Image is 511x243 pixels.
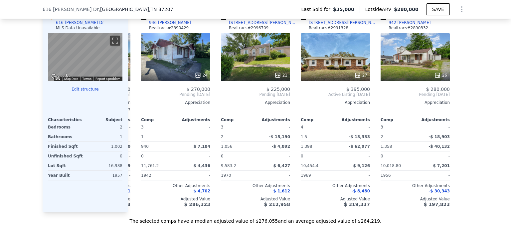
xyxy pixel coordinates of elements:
[149,25,189,31] div: Realtracs # 2890429
[455,3,468,16] button: Show Options
[141,117,176,122] div: Comp
[426,87,450,92] span: $ 280,000
[353,163,370,168] span: $ 9,126
[176,117,210,122] div: Adjustments
[301,100,370,105] div: Appreciation
[177,122,210,132] div: -
[354,72,367,79] div: 27
[86,151,122,161] div: 0
[221,132,254,141] div: 2
[221,144,232,149] span: 1,056
[428,134,450,139] span: -$ 18,903
[64,77,78,81] button: Map Data
[301,92,370,97] span: Active Listing [DATE]
[428,144,450,149] span: -$ 40,132
[309,25,348,31] div: Realtracs # 2991328
[264,202,290,207] span: $ 212,958
[417,171,450,180] div: -
[56,20,104,25] div: 616 [PERSON_NAME] Dr
[273,163,290,168] span: $ 6,427
[381,154,383,158] span: 0
[301,132,334,141] div: 1.5
[381,20,430,25] a: 942 [PERSON_NAME]
[98,6,173,13] span: , [GEOGRAPHIC_DATA]
[48,87,122,92] button: Edit structure
[86,171,122,180] div: 1957
[381,117,415,122] div: Comp
[56,25,100,31] div: MLS Data Unavailable
[184,202,210,207] span: $ 286,323
[110,36,120,46] button: Toggle fullscreen view
[301,154,303,158] span: 0
[301,163,318,168] span: 10,454.4
[352,189,370,193] span: -$ 8,480
[141,171,174,180] div: 1942
[394,7,419,12] span: $280,000
[389,20,430,25] div: 942 [PERSON_NAME]
[272,144,290,149] span: -$ 4,892
[48,33,122,81] div: Street View
[48,151,84,161] div: Unfinished Sqft
[301,196,370,202] div: Adjusted Value
[301,144,312,149] span: 1,398
[221,154,224,158] span: 0
[381,144,392,149] span: 1,358
[301,183,370,188] div: Other Adjustments
[301,20,378,25] a: [STREET_ADDRESS][PERSON_NAME]
[221,171,254,180] div: 1970
[48,171,84,180] div: Year Built
[274,72,287,79] div: 21
[194,163,210,168] span: $ 4,436
[257,151,290,161] div: -
[86,161,122,170] div: 16,988
[301,171,334,180] div: 1969
[48,161,84,170] div: Lot Sqft
[221,125,224,129] span: 3
[301,105,370,115] div: -
[434,72,447,79] div: 26
[48,117,85,122] div: Characteristics
[221,117,255,122] div: Comp
[187,87,210,92] span: $ 270,000
[415,117,450,122] div: Adjustments
[349,134,370,139] span: -$ 13,333
[381,183,450,188] div: Other Adjustments
[48,132,84,141] div: Bathrooms
[221,105,290,115] div: -
[141,196,210,202] div: Adjusted Value
[349,144,370,149] span: -$ 62,977
[149,20,191,25] div: 946 [PERSON_NAME]
[43,6,98,13] span: 616 [PERSON_NAME] Dr
[301,6,333,13] span: Last Sold for
[48,33,122,81] div: Map
[381,125,383,129] span: 3
[86,122,122,132] div: 2
[195,72,208,79] div: 24
[221,163,236,168] span: 9,583.2
[141,125,144,129] span: 3
[433,163,450,168] span: $ 7,201
[141,20,191,25] a: 946 [PERSON_NAME]
[335,117,370,122] div: Adjustments
[177,132,210,141] div: -
[194,189,210,193] span: $ 4,702
[381,171,414,180] div: 1956
[141,163,159,168] span: 11,761.2
[221,100,290,105] div: Appreciation
[301,125,303,129] span: 4
[417,151,450,161] div: -
[50,73,72,81] img: Google
[82,77,91,81] a: Terms (opens in new tab)
[426,3,450,15] button: SAVE
[257,122,290,132] div: -
[221,183,290,188] div: Other Adjustments
[381,100,450,105] div: Appreciation
[149,7,173,12] span: , TN 37207
[417,122,450,132] div: -
[309,20,378,25] div: [STREET_ADDRESS][PERSON_NAME]
[337,151,370,161] div: -
[381,196,450,202] div: Adjusted Value
[381,92,450,97] span: Pending [DATE]
[346,87,370,92] span: $ 395,000
[389,25,428,31] div: Realtracs # 2890332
